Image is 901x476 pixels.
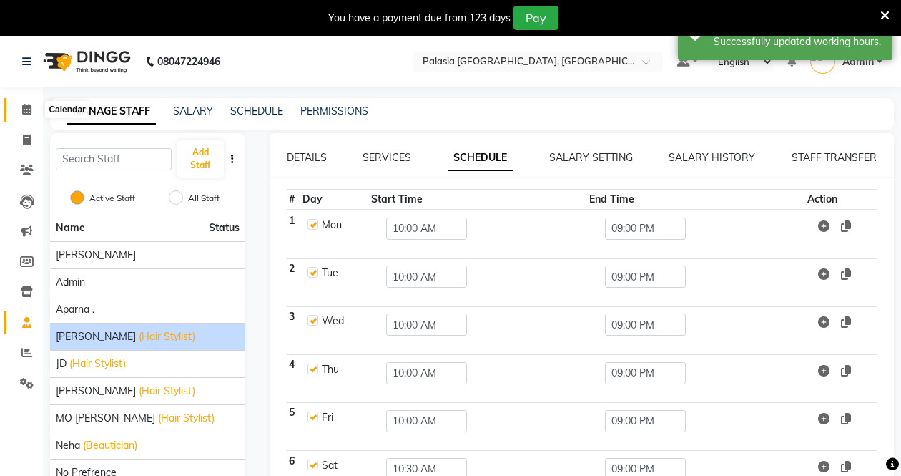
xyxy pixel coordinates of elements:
span: (Beautician) [83,438,137,453]
th: 1 [287,210,301,258]
div: Tue [322,266,362,281]
span: Neha [56,438,80,453]
a: MANAGE STAFF [67,99,156,125]
label: Active Staff [89,192,135,205]
span: Name [56,221,85,234]
div: You have a payment due from 123 days [328,11,511,26]
a: PERMISSIONS [300,105,368,117]
a: SERVICES [363,151,411,164]
label: All Staff [188,192,220,205]
span: [PERSON_NAME] [56,248,136,263]
span: (Hair Stylist) [139,384,195,399]
div: Thu [322,362,362,377]
div: Fri [322,410,362,425]
th: Start Time [369,190,587,210]
button: Add Staff [177,140,223,178]
th: 2 [287,258,301,306]
span: (Hair Stylist) [139,329,195,344]
div: Mon [322,218,362,233]
input: Search Staff [56,148,172,170]
div: Successfully updated working hours. [714,34,882,49]
img: Admin [810,49,835,74]
th: End Time [587,190,805,210]
button: Pay [513,6,558,30]
th: # [287,190,301,210]
div: Calendar [45,101,89,118]
b: 08047224946 [157,42,220,82]
a: SALARY [173,105,213,117]
th: Day [300,190,369,210]
span: Admin [56,275,85,290]
span: Aparna . [56,302,94,317]
span: [PERSON_NAME] [56,329,136,344]
span: (Hair Stylist) [158,411,215,426]
a: SCHEDULE [448,145,513,171]
div: Wed [322,314,362,329]
span: MO [PERSON_NAME] [56,411,155,426]
th: 4 [287,354,301,402]
th: 3 [287,306,301,354]
span: [PERSON_NAME] [56,384,136,399]
span: Status [209,220,240,235]
img: logo [36,42,134,82]
th: Action [805,190,877,210]
a: STAFF TRANSFER [792,151,877,164]
a: SALARY SETTING [549,151,633,164]
th: 5 [287,403,301,451]
a: SALARY HISTORY [669,151,755,164]
a: DETAILS [287,151,327,164]
span: JD [56,356,67,371]
a: SCHEDULE [230,105,283,117]
div: Sat [322,458,362,473]
span: (Hair Stylist) [69,356,126,371]
span: Admin [842,54,874,69]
